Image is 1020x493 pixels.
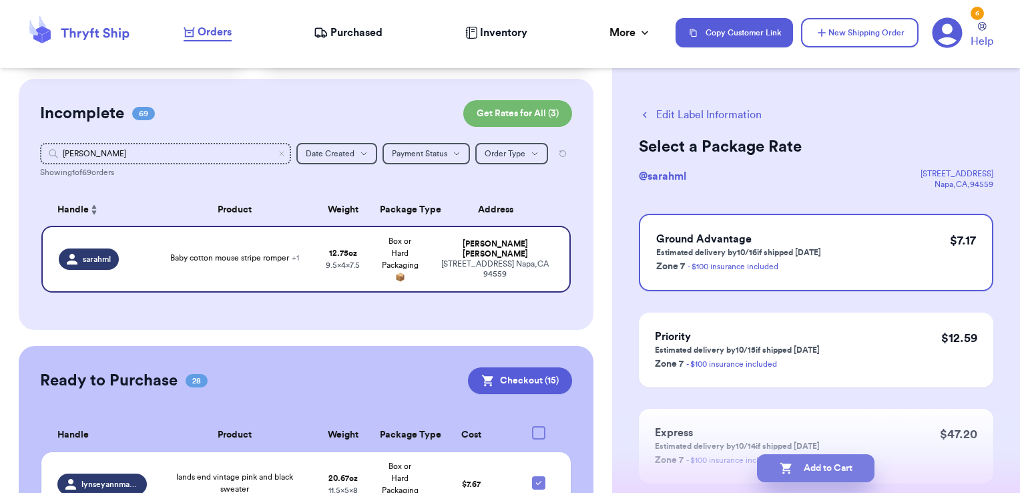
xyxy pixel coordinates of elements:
strong: 12.75 oz [329,249,357,257]
span: Express [655,428,693,438]
a: Purchased [314,25,382,41]
button: New Shipping Order [801,18,919,47]
div: [STREET_ADDRESS] Napa , CA 94559 [437,259,553,279]
div: More [609,25,652,41]
span: Payment Status [392,150,447,158]
span: Ground Advantage [656,234,752,244]
button: Sort ascending [89,202,99,218]
div: [PERSON_NAME] [PERSON_NAME] [437,239,553,259]
span: + 1 [292,254,299,262]
span: Priority [655,331,691,342]
span: Order Type [485,150,525,158]
p: $ 12.59 [941,329,977,347]
button: Copy Customer Link [676,18,793,47]
button: Date Created [296,143,377,164]
button: Payment Status [382,143,470,164]
p: Estimated delivery by 10/16 if shipped [DATE] [656,247,821,258]
span: @ sarahml [639,171,686,182]
a: - $100 insurance included [688,263,778,271]
span: Help [971,33,993,49]
a: Orders [184,24,232,41]
th: Weight [314,418,371,452]
div: 6 [971,7,984,20]
button: Checkout (15) [468,367,572,394]
p: Estimated delivery by 10/14 if shipped [DATE] [655,441,820,452]
button: Order Type [475,143,548,164]
h2: Incomplete [40,103,124,124]
span: Inventory [480,25,527,41]
span: Purchased [330,25,382,41]
a: 6 [932,17,963,48]
p: Estimated delivery by 10/15 if shipped [DATE] [655,345,820,355]
th: Product [155,194,314,226]
button: Add to Cart [757,454,874,482]
span: Handle [57,203,89,217]
strong: 20.67 oz [328,474,358,482]
p: $ 47.20 [940,425,977,444]
h2: Select a Package Rate [639,136,993,158]
span: Orders [198,24,232,40]
th: Package Type [372,418,429,452]
span: Baby cotton mouse stripe romper [170,254,299,262]
p: $ 7.17 [950,231,976,250]
span: 9.5 x 4 x 7.5 [326,261,360,269]
span: sarahml [83,254,111,265]
span: Zone 7 [655,359,684,369]
span: Zone 7 [656,262,685,271]
th: Package Type [372,194,429,226]
div: [STREET_ADDRESS] [921,168,993,179]
button: Clear search [278,150,286,158]
h2: Ready to Purchase [40,370,178,391]
a: Help [971,22,993,49]
button: Get Rates for All (3) [463,100,572,127]
th: Product [155,418,314,452]
a: Inventory [465,25,527,41]
span: Box or Hard Packaging 📦 [382,237,419,281]
button: Edit Label Information [639,107,762,123]
input: Search [40,143,292,164]
th: Cost [429,418,514,452]
span: $ 7.67 [462,480,481,488]
span: Handle [57,428,89,442]
span: Date Created [306,150,354,158]
a: - $100 insurance included [686,360,777,368]
button: Reset all filters [553,143,572,164]
span: lynseyannmariee [81,479,140,490]
th: Address [429,194,571,226]
span: 28 [186,374,208,387]
th: Weight [314,194,371,226]
div: Napa , CA , 94559 [921,179,993,190]
div: Showing 1 of 69 orders [40,167,573,178]
span: 69 [132,107,155,120]
span: lands end vintage pink and black sweater [176,473,293,493]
